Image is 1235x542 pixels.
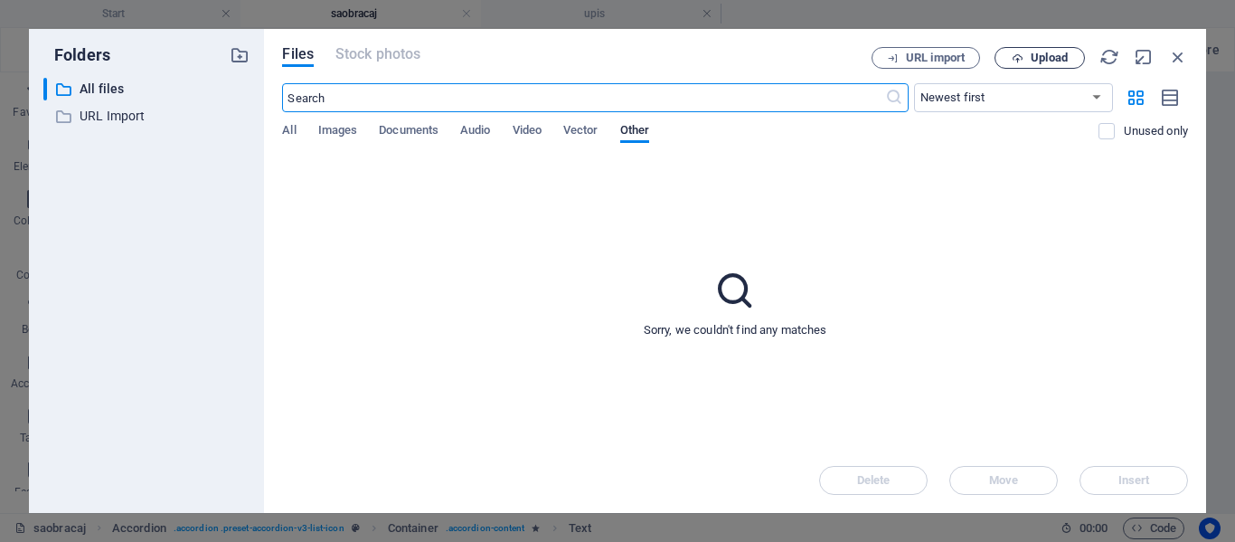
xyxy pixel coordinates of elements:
[1099,47,1119,67] i: Reload
[644,322,827,338] p: Sorry, we couldn't find any matches
[282,43,314,65] span: Files
[620,119,649,145] span: Other
[43,105,250,128] div: URL Import
[513,119,542,145] span: Video
[80,79,217,100] p: All files
[1124,123,1188,139] p: Displays only files that are not in use on the website. Files added during this session can still...
[995,47,1085,69] button: Upload
[1031,52,1068,63] span: Upload
[872,47,980,69] button: URL import
[1168,47,1188,67] i: Close
[460,119,490,145] span: Audio
[563,119,599,145] span: Vector
[335,43,420,65] span: This file type is not supported by this element
[230,45,250,65] i: Create new folder
[1134,47,1154,67] i: Minimize
[906,52,965,63] span: URL import
[80,106,217,127] p: URL Import
[43,43,110,67] p: Folders
[379,119,438,145] span: Documents
[282,83,884,112] input: Search
[282,119,296,145] span: All
[43,78,47,100] div: ​
[318,119,358,145] span: Images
